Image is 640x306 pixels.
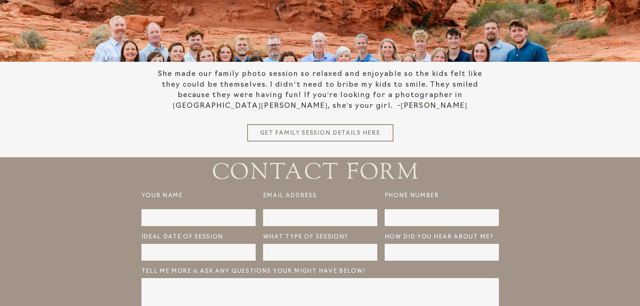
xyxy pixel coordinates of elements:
a: Get Family Session details here [260,129,381,136]
p: She made our family photo session so relaxed and enjoyable so the kids felt like they could be th... [154,69,486,119]
p: Your Name [141,191,256,202]
p: PHONE NUMBER [385,191,499,202]
p: how did you hear about me? [385,233,499,243]
p: EMAIL ADDRESS [263,191,377,202]
p: Tell Me More & ask any questions your might have below! [141,267,377,277]
p: What Type of Session? [263,233,377,243]
p: Ideal Date of Session [141,233,256,243]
